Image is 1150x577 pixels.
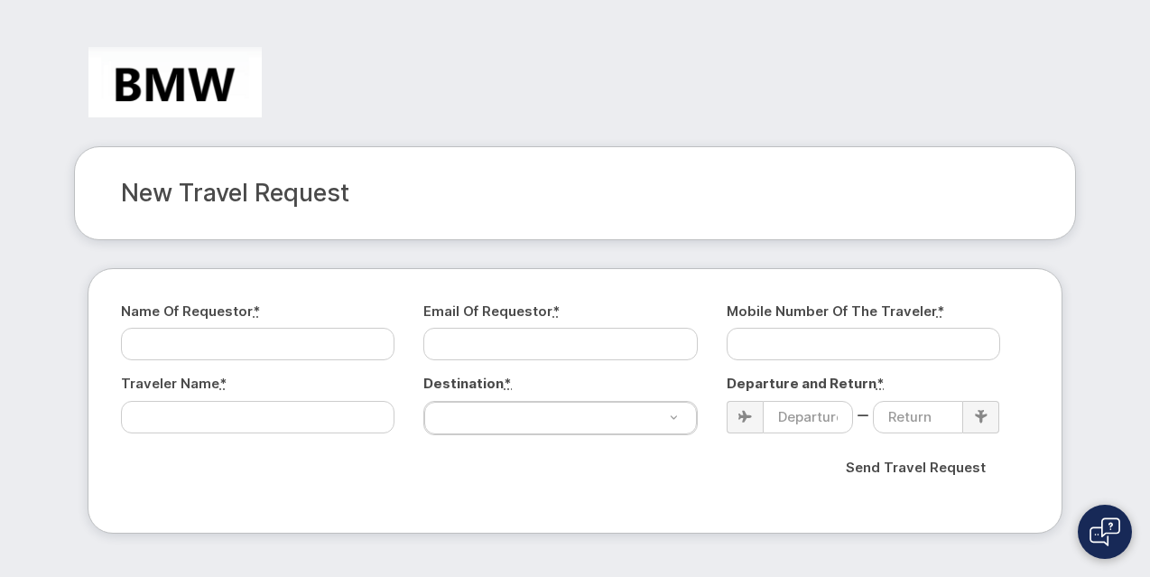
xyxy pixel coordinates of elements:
[504,375,512,392] abbr: required
[552,302,560,320] abbr: required
[121,374,227,393] label: Traveler Name
[873,401,963,433] input: Return
[88,47,262,117] img: BMW Manufacturing Co LLC
[763,401,853,433] input: Departure
[219,375,227,392] abbr: required
[423,302,560,321] label: Email of Requestor
[121,302,260,321] label: Name of Requestor
[121,180,1029,207] h2: New Travel Request
[423,374,512,393] label: Destination
[253,302,260,320] abbr: required
[876,375,885,392] abbr: required
[937,302,944,320] abbr: required
[830,449,1001,488] input: Send Travel Request
[727,302,944,321] label: Mobile Number of the Traveler
[1090,517,1120,546] img: Open chat
[727,374,885,393] label: Departure and Return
